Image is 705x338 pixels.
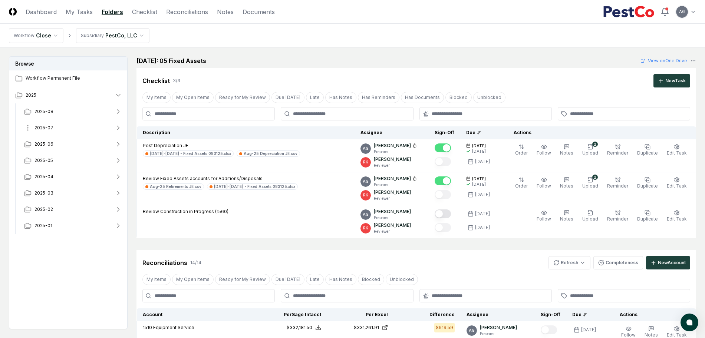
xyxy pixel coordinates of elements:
[637,216,658,222] span: Duplicate
[143,311,255,318] div: Account
[9,57,127,70] h3: Browse
[136,56,206,65] h2: [DATE]: 05 Fixed Assets
[667,183,687,189] span: Edit Task
[34,190,53,196] span: 2025-03
[374,208,411,215] p: [PERSON_NAME]
[394,308,461,321] th: Difference
[142,258,187,267] div: Reconciliations
[581,142,600,158] button: 2Upload
[18,169,128,185] button: 2025-04
[374,163,411,168] p: Reviewer
[34,173,53,180] span: 2025-04
[658,259,686,266] div: New Account
[374,175,411,182] p: [PERSON_NAME]
[665,208,688,224] button: Edit Task
[667,216,687,222] span: Edit Task
[607,150,628,156] span: Reminder
[637,183,658,189] span: Duplicate
[541,325,557,334] button: Mark complete
[621,332,636,338] span: Follow
[172,274,214,285] button: My Open Items
[606,142,630,158] button: Reminder
[363,179,369,184] span: AG
[607,183,628,189] span: Reminder
[645,332,658,338] span: Notes
[18,103,128,120] button: 2025-08
[461,308,535,321] th: Assignee
[81,32,104,39] div: Subsidiary
[215,274,270,285] button: Ready for My Review
[143,150,234,157] a: [DATE]-[DATE] - Fixed Assets 083125.xlsx
[306,274,324,285] button: Late
[363,192,368,198] span: RK
[333,324,388,331] a: $331,261.91
[18,185,128,201] button: 2025-03
[548,256,590,269] button: Refresh
[358,274,384,285] button: Blocked
[636,175,659,191] button: Duplicate
[606,208,630,224] button: Reminder
[681,314,698,331] button: atlas-launcher
[172,92,214,103] button: My Open Items
[142,76,170,85] div: Checklist
[435,190,451,199] button: Mark complete
[9,28,149,43] nav: breadcrumb
[374,189,411,196] p: [PERSON_NAME]
[363,146,369,151] span: AG
[429,126,460,139] th: Sign-Off
[355,126,429,139] th: Assignee
[636,208,659,224] button: Duplicate
[150,184,201,189] div: Aug-25 Retirements JE.csv
[515,183,528,189] span: Order
[560,216,573,222] span: Notes
[18,218,128,234] button: 2025-01
[9,103,128,235] div: 2025
[445,92,472,103] button: Blocked
[374,149,417,155] p: Preparer
[271,92,304,103] button: Due Today
[173,77,180,84] div: 3 / 3
[190,259,201,266] div: 14 / 14
[143,208,228,215] p: Review Construction in Progress (1560)
[582,216,598,222] span: Upload
[18,152,128,169] button: 2025-05
[374,229,411,234] p: Reviewer
[537,216,551,222] span: Follow
[215,92,270,103] button: Ready for My Review
[667,332,687,338] span: Edit Task
[34,206,53,213] span: 2025-02
[436,324,453,331] div: $919.59
[473,92,505,103] button: Unblocked
[475,158,490,165] div: [DATE]
[572,311,602,318] div: Due
[306,92,324,103] button: Late
[472,143,486,149] span: [DATE]
[582,150,598,156] span: Upload
[559,142,575,158] button: Notes
[243,7,275,16] a: Documents
[607,216,628,222] span: Reminder
[675,5,689,19] button: AG
[271,274,304,285] button: Due Today
[374,196,411,201] p: Reviewer
[143,183,204,190] a: Aug-25 Retirements JE.csv
[559,208,575,224] button: Notes
[646,256,690,269] button: NewAccount
[26,75,122,82] span: Workflow Permanent File
[435,143,451,152] button: Mark complete
[582,183,598,189] span: Upload
[592,142,598,147] div: 2
[560,183,573,189] span: Notes
[593,256,643,269] button: Completeness
[34,125,53,131] span: 2025-07
[34,108,53,115] span: 2025-08
[581,327,596,333] div: [DATE]
[514,175,529,191] button: Order
[143,142,300,149] p: Post Depreciation JE
[466,129,496,136] div: Due
[435,209,451,218] button: Mark complete
[34,157,53,164] span: 2025-05
[137,126,355,139] th: Description
[435,176,451,185] button: Mark complete
[166,7,208,16] a: Reconciliations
